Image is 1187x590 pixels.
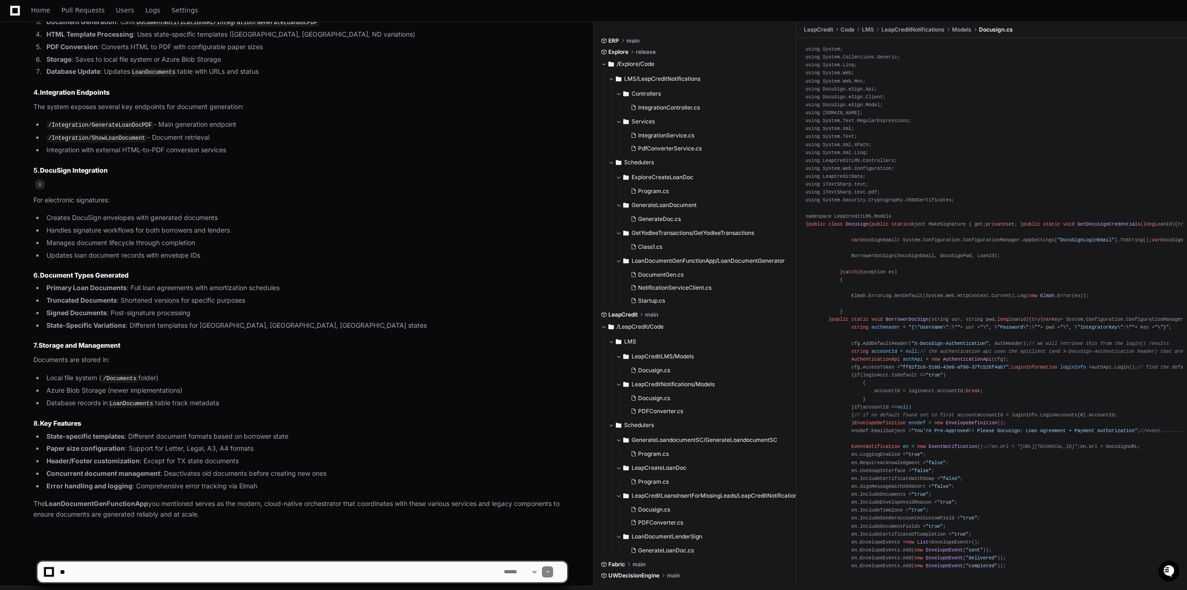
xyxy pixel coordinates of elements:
[851,349,868,354] span: string
[843,269,857,275] span: catch
[616,460,804,475] button: LeapCreateLoanDoc
[627,544,799,557] button: GenerateLoanDoc.cs
[638,215,681,223] span: GenerateDoc.cs
[40,419,81,427] strong: Key Features
[46,469,160,477] strong: Concurrent document management
[44,295,567,306] li: : Shortened versions for specific purposes
[44,213,567,223] li: Creates DocuSign envelopes with generated documents
[892,221,909,227] span: static
[627,129,784,142] button: IntegrationService.cs
[608,418,797,433] button: Schedulers
[616,253,789,268] button: LoanDocumentGenFunctionApp/LoanDocumentGenerator
[616,529,804,544] button: LoanDocumentLenderSign
[616,349,797,364] button: LeapCreditLMS/Models
[623,490,629,501] svg: Directory
[608,334,797,349] button: LMS
[908,420,926,426] span: envDef
[632,118,655,125] span: Services
[44,398,567,409] li: Database records in table track metadata
[1157,559,1182,584] iframe: Open customer support
[871,221,888,227] span: public
[46,296,117,304] strong: Truncated Documents
[846,221,868,227] span: Docusign
[65,145,112,152] a: Powered byPylon
[632,90,661,97] span: Controllers
[638,450,669,458] span: Program.cs
[912,341,989,346] span: "X-DocuSign-Authentication"
[44,238,567,248] li: Manages document lifecycle through completion
[1029,293,1037,298] span: new
[960,515,977,521] span: "true"
[39,341,120,349] strong: Storage and Management
[20,69,36,86] img: 7521149027303_d2c55a7ec3fe4098c2f6_72.png
[1031,317,1040,322] span: try
[44,66,567,78] li: : Updates table with URLs and status
[912,492,929,497] span: "true"
[616,157,621,168] svg: Directory
[44,373,567,384] li: Local file system ( folder)
[101,375,138,383] code: /Documents
[44,456,567,467] li: : Except for TX state documents
[623,172,629,183] svg: Directory
[632,533,702,540] span: LoanDocumentLenderSign
[46,18,117,26] strong: Document Generation
[638,284,711,292] span: NotificationServiceClient.cs
[33,166,567,175] h3: 5.
[623,116,629,127] svg: Directory
[608,48,628,56] span: Explore
[632,353,694,360] span: LeapCreditLMS/Models
[886,317,928,322] span: BorrowerDocSign
[908,507,926,513] span: "true"
[116,7,134,13] span: Users
[33,271,567,280] h3: 6.
[1178,221,1186,227] span: try
[1141,221,1175,227] span: ( LoanId)
[623,227,629,239] svg: Directory
[903,324,906,330] span: =
[638,297,665,305] span: Startup.cs
[1029,341,1169,346] span: // we will retrieve this from the login() results
[616,488,804,503] button: LeapCreditLoansInsertForMissingLeads/LeapCreditNotifications/LeapCreditNotifications/Models
[1154,324,1169,330] span: "\"}"
[616,170,789,185] button: ExploreCreateLoanDoc
[627,447,799,460] button: Program.cs
[44,431,567,442] li: : Different document formats based on borrower state
[638,271,684,279] span: DocumentGen.cs
[623,462,629,473] svg: Directory
[638,506,670,513] span: Docusign.cs
[1152,237,1160,243] span: var
[638,188,669,195] span: Program.cs
[31,7,50,13] span: Home
[1060,364,1086,370] span: loginInfo
[616,420,621,431] svg: Directory
[601,57,789,71] button: /Explore/Code
[645,311,658,318] span: main
[1063,221,1075,227] span: void
[44,481,567,492] li: : Comprehensive error tracking via Elmah
[804,26,833,33] span: LeapCredit
[46,321,126,329] strong: State-Specific Variations
[44,132,567,143] li: - Document retrieval
[623,434,629,446] svg: Directory
[627,364,791,377] button: Docusign.cs
[608,155,789,170] button: Schedulers
[1040,293,1055,298] span: Elmah
[44,385,567,396] li: Azure Blob Storage (newer implementations)
[35,180,45,189] span: 8
[44,250,567,261] li: Updates loan document records with envelope IDs
[44,320,567,331] li: : Different templates for [GEOGRAPHIC_DATA], [GEOGRAPHIC_DATA], [GEOGRAPHIC_DATA] states
[623,379,629,390] svg: Directory
[632,174,693,181] span: ExploreCreateLoanDoc
[1043,317,1051,322] span: var
[33,355,567,365] p: Documents are stored in:
[623,351,629,362] svg: Directory
[638,104,700,111] span: IntegrationController.cs
[627,240,784,253] button: Class1.cs
[46,43,98,51] strong: PDF Conversion
[171,7,198,13] span: Settings
[1089,364,1092,370] span: =
[40,88,110,96] strong: Integration Endpoints
[46,457,140,465] strong: Header/Footer customization
[616,86,789,101] button: Controllers
[33,341,567,350] h3: 7.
